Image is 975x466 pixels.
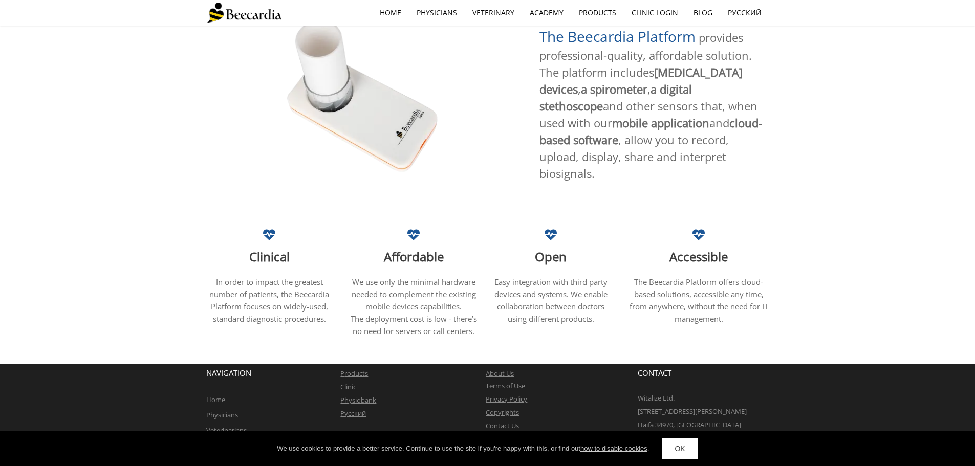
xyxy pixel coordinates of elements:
span: [MEDICAL_DATA] devices [539,64,743,97]
span: Haifa 34970, [GEOGRAPHIC_DATA] [638,420,741,429]
a: Clinic [340,382,356,391]
span: Open [535,248,567,265]
a: Clinic Login [624,1,686,25]
a: Terms of Use [486,381,525,390]
a: Veterinarians [206,426,247,435]
span: The Beecardia Platform offers cloud-based solutions, accessible any time, from anywhere, without ... [630,277,768,324]
span: a spirometer [581,81,647,97]
a: home [372,1,409,25]
span: a digital stethoscope [539,81,692,114]
span: NAVIGATION [206,368,251,378]
span: In order to impact the greatest number of patients, the Beecardia Platform focuses on widely-used... [209,277,329,324]
span: provides professional-quality, affordable solution. The platform includes , , and other sensors t... [539,30,762,181]
span: [STREET_ADDRESS][PERSON_NAME] [638,407,747,416]
a: Blog [686,1,720,25]
a: OK [662,438,698,459]
a: Privacy Policy [486,394,527,404]
img: Beecardia [206,3,281,23]
a: Products [571,1,624,25]
div: We use cookies to provide a better service. Continue to use the site If you're happy with this, o... [277,443,649,454]
a: Русский [340,409,366,418]
a: Veterinary [465,1,522,25]
a: Copyrights [486,408,519,417]
span: mobile application [612,115,709,130]
span: CONTACT [638,368,671,378]
span: Clinical [249,248,290,265]
a: P [340,369,344,378]
span: cloud-based software [539,115,762,147]
span: The Beecardia Platform [539,27,696,46]
span: Affordable [384,248,444,265]
a: Physicians [409,1,465,25]
span: The deployment cost is low - there’s no need for servers or call centers. [351,314,477,336]
span: Easy integration with third party devices and systems. We enable collaboration between doctors us... [494,277,608,324]
a: how to disable cookies [580,445,647,452]
a: About Us [486,369,514,378]
a: Physicians [206,410,238,419]
span: Witalize Ltd. [638,393,675,403]
a: roducts [344,369,368,378]
a: Русский [720,1,769,25]
span: We use only the minimal hardware needed to complement the existing mobile devices capabilities. [352,277,476,312]
span: Accessible [669,248,728,265]
a: Contact Us [486,421,519,430]
a: Physiobank [340,395,376,405]
a: Home [206,395,225,404]
a: Academy [522,1,571,25]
